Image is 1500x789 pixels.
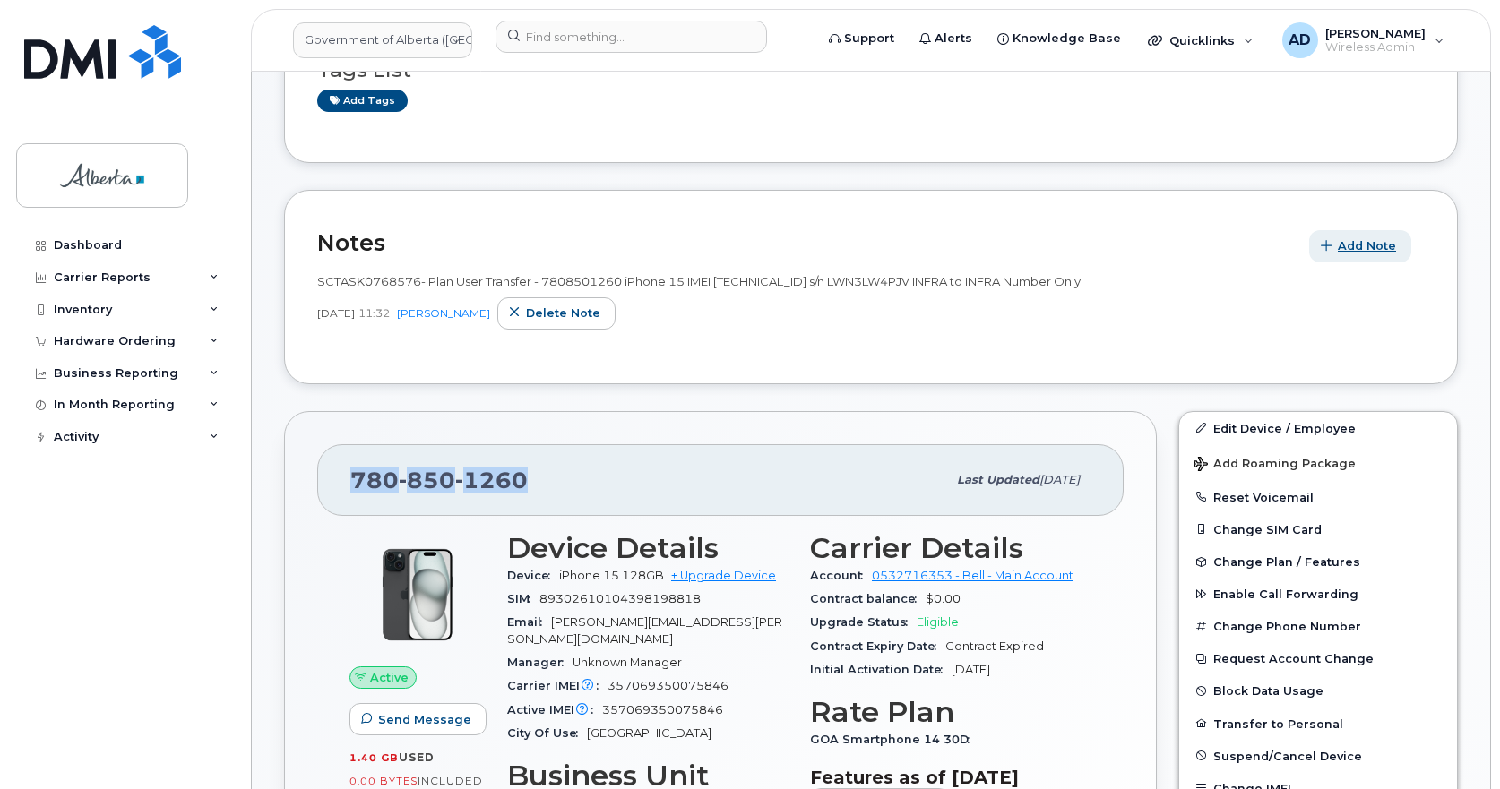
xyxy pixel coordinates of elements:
[1179,545,1457,578] button: Change Plan / Features
[497,297,616,330] button: Delete note
[507,703,602,716] span: Active IMEI
[507,569,559,582] span: Device
[816,21,907,56] a: Support
[608,679,728,692] span: 357069350075846
[1325,26,1426,40] span: [PERSON_NAME]
[1039,473,1080,486] span: [DATE]
[1179,513,1457,545] button: Change SIM Card
[507,679,608,692] span: Carrier IMEI
[507,615,551,629] span: Email
[1179,674,1457,707] button: Block Data Usage
[507,532,789,564] h3: Device Details
[1179,481,1457,513] button: Reset Voicemail
[370,669,409,686] span: Active
[1270,22,1457,58] div: Arunajith Daylath
[926,592,961,605] span: $0.00
[349,703,487,735] button: Send Message
[317,274,1081,288] span: SCTASK0768576- Plan User Transfer - 7808501260 iPhone 15 IMEI [TECHNICAL_ID] s/n LWN3LW4PJV INFRA...
[810,615,917,629] span: Upgrade Status
[1169,33,1235,47] span: Quicklinks
[1309,230,1411,262] button: Add Note
[671,569,776,582] a: + Upgrade Device
[317,305,355,321] span: [DATE]
[810,532,1091,564] h3: Carrier Details
[810,696,1091,728] h3: Rate Plan
[349,775,418,787] span: 0.00 Bytes
[573,656,682,669] span: Unknown Manager
[293,22,472,58] a: Government of Alberta (GOA)
[378,711,471,728] span: Send Message
[1289,30,1311,51] span: AD
[1179,642,1457,674] button: Request Account Change
[810,592,926,605] span: Contract balance
[399,467,455,493] span: 850
[917,615,959,629] span: Eligible
[1135,22,1266,58] div: Quicklinks
[1213,587,1358,601] span: Enable Call Forwarding
[952,663,990,676] span: [DATE]
[1179,578,1457,610] button: Enable Call Forwarding
[507,615,782,645] span: [PERSON_NAME][EMAIL_ADDRESS][PERSON_NAME][DOMAIN_NAME]
[810,767,1091,788] h3: Features as of [DATE]
[1179,412,1457,444] a: Edit Device / Employee
[1179,444,1457,481] button: Add Roaming Package
[1013,30,1121,47] span: Knowledge Base
[539,592,701,605] span: 89302610104398198818
[526,304,600,322] span: Delete note
[810,733,978,746] span: GOA Smartphone 14 30D
[1179,708,1457,740] button: Transfer to Personal
[1338,237,1396,254] span: Add Note
[507,726,587,740] span: City Of Use
[1179,740,1457,772] button: Suspend/Cancel Device
[317,59,1425,81] h3: Tags List
[935,30,972,47] span: Alerts
[317,90,408,112] a: Add tags
[1325,40,1426,55] span: Wireless Admin
[872,569,1073,582] a: 0532716353 - Bell - Main Account
[399,750,435,764] span: used
[507,656,573,669] span: Manager
[844,30,894,47] span: Support
[349,751,399,764] span: 1.40 GB
[358,305,390,321] span: 11:32
[945,639,1044,653] span: Contract Expired
[496,21,767,53] input: Find something...
[1179,610,1457,642] button: Change Phone Number
[317,229,1300,256] h2: Notes
[559,569,664,582] span: iPhone 15 128GB
[957,473,1039,486] span: Last updated
[810,663,952,676] span: Initial Activation Date
[810,569,872,582] span: Account
[1194,457,1356,474] span: Add Roaming Package
[455,467,528,493] span: 1260
[507,592,539,605] span: SIM
[397,306,490,320] a: [PERSON_NAME]
[810,639,945,653] span: Contract Expiry Date
[364,541,471,648] img: iPhone_15_Black.png
[1213,749,1362,762] span: Suspend/Cancel Device
[985,21,1134,56] a: Knowledge Base
[587,726,711,740] span: [GEOGRAPHIC_DATA]
[350,467,528,493] span: 780
[907,21,985,56] a: Alerts
[602,703,723,716] span: 357069350075846
[1213,555,1360,569] span: Change Plan / Features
